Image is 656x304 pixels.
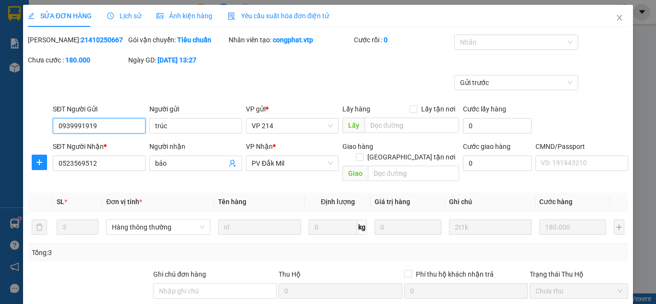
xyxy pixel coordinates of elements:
[342,166,368,181] span: Giao
[28,12,35,19] span: edit
[228,12,235,20] img: icon
[375,219,441,235] input: 0
[53,141,146,152] div: SĐT Người Nhận
[606,5,633,32] button: Close
[28,35,126,45] div: [PERSON_NAME]:
[157,12,163,19] span: picture
[112,220,205,234] span: Hàng thông thường
[177,36,211,44] b: Tiêu chuẩn
[157,12,212,20] span: Ảnh kiện hàng
[368,166,459,181] input: Dọc đường
[128,55,227,65] div: Ngày GD:
[449,219,532,235] input: Ghi Chú
[463,118,532,134] input: Cước lấy hàng
[412,269,498,280] span: Phí thu hộ khách nhận trả
[354,35,452,45] div: Cước rồi :
[107,12,114,19] span: clock-circle
[65,56,90,64] b: 180.000
[158,56,196,64] b: [DATE] 13:27
[417,104,459,114] span: Lấy tận nơi
[463,156,532,171] input: Cước giao hàng
[246,104,339,114] div: VP gửi
[539,198,572,206] span: Cước hàng
[535,284,622,298] span: Chưa thu
[252,119,333,133] span: VP 214
[273,36,313,44] b: congphat.vtp
[153,270,206,278] label: Ghi chú đơn hàng
[32,219,47,235] button: delete
[384,36,388,44] b: 0
[530,269,628,280] div: Trạng thái Thu Hộ
[32,155,47,170] button: plus
[445,193,536,211] th: Ghi chú
[321,198,355,206] span: Định lượng
[81,36,123,44] b: 21410250667
[252,156,333,170] span: PV Đắk Mil
[228,12,329,20] span: Yêu cầu xuất hóa đơn điện tử
[107,12,141,20] span: Lịch sử
[28,55,126,65] div: Chưa cước :
[229,159,236,167] span: user-add
[364,118,459,133] input: Dọc đường
[342,143,373,150] span: Giao hàng
[342,105,370,113] span: Lấy hàng
[342,118,364,133] span: Lấy
[128,35,227,45] div: Gói vận chuyển:
[535,141,628,152] div: CMND/Passport
[57,198,64,206] span: SL
[463,105,506,113] label: Cước lấy hàng
[32,247,254,258] div: Tổng: 3
[149,141,242,152] div: Người nhận
[32,158,47,166] span: plus
[106,198,142,206] span: Đơn vị tính
[246,143,273,150] span: VP Nhận
[539,219,606,235] input: 0
[153,283,277,299] input: Ghi chú đơn hàng
[364,152,459,162] span: [GEOGRAPHIC_DATA] tận nơi
[229,35,352,45] div: Nhân viên tạo:
[357,219,367,235] span: kg
[149,104,242,114] div: Người gửi
[614,219,625,235] button: plus
[218,219,301,235] input: VD: Bàn, Ghế
[616,14,623,22] span: close
[375,198,410,206] span: Giá trị hàng
[463,143,510,150] label: Cước giao hàng
[460,75,572,90] span: Gửi trước
[279,270,301,278] span: Thu Hộ
[28,12,92,20] span: SỬA ĐƠN HÀNG
[53,104,146,114] div: SĐT Người Gửi
[218,198,246,206] span: Tên hàng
